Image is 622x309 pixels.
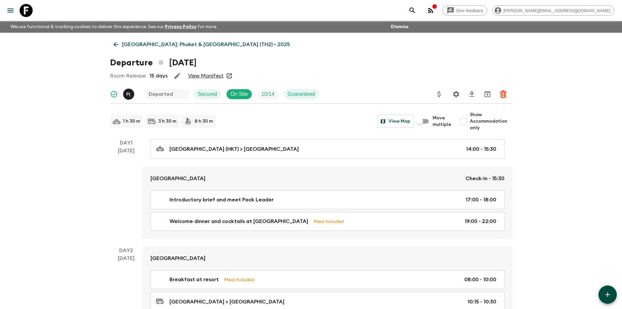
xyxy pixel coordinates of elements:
p: Introductory brief and meet Pack Leader [169,196,274,204]
button: Delete [497,88,510,101]
p: Meal Included [313,218,344,225]
p: [GEOGRAPHIC_DATA] > [GEOGRAPHIC_DATA] [169,298,284,306]
a: [GEOGRAPHIC_DATA]Check-in - 15:30 [143,167,512,190]
button: menu [4,4,17,17]
p: [GEOGRAPHIC_DATA]: Phuket & [GEOGRAPHIC_DATA] (TH2) • 2025 [122,41,290,48]
div: Secured [194,89,221,99]
div: [DATE] [118,147,135,239]
a: [GEOGRAPHIC_DATA]: Phuket & [GEOGRAPHIC_DATA] (TH2) • 2025 [110,38,294,51]
p: [GEOGRAPHIC_DATA] [151,175,205,182]
span: Move multiple [433,115,452,128]
p: 08:00 - 10:00 [464,276,496,283]
p: Day 2 [110,247,143,254]
a: Privacy Policy [165,25,197,29]
p: Secured [198,90,217,98]
p: [GEOGRAPHIC_DATA] [151,254,205,262]
p: 10 / 14 [261,90,274,98]
p: On Site [231,90,248,98]
p: 3 h 30 m [158,118,176,125]
h1: Departure [DATE] [110,56,197,69]
a: Introductory brief and meet Pack Leader17:00 - 18:00 [151,190,504,209]
a: View Manifest [188,73,224,79]
button: Archive (Completed, Cancelled or Unsynced Departures only) [481,88,494,101]
div: Trip Fill [257,89,278,99]
p: 1 h 30 m [123,118,140,125]
p: Guaranteed [288,90,315,98]
p: Breakfast at resort [169,276,219,283]
p: 17:00 - 18:00 [466,196,496,204]
a: Welcome dinner and cocktails at [GEOGRAPHIC_DATA]Meal Included19:00 - 22:00 [151,212,504,231]
button: Settings [450,88,463,101]
a: Breakfast at resortMeal Included08:00 - 10:00 [151,270,504,289]
button: search adventures [406,4,419,17]
p: 8 h 30 m [195,118,213,125]
button: Update Price, Early Bird Discount and Costs [433,88,446,101]
p: Departed [149,90,173,98]
a: Give feedback [442,5,487,16]
button: Dismiss [389,22,410,31]
p: 15 days [150,72,167,80]
p: Meal Included [224,276,254,283]
span: [PERSON_NAME][EMAIL_ADDRESS][DOMAIN_NAME] [500,8,614,13]
p: Room Release: [110,72,146,80]
button: View Map [377,115,414,128]
div: On Site [226,89,252,99]
span: Give feedback [453,8,487,13]
span: Pooky (Thanaphan) Kerdyoo [123,91,136,96]
button: Download CSV [465,88,478,101]
svg: Synced Successfully [110,90,118,98]
p: We use functional & tracking cookies to deliver this experience. See our for more. [8,21,220,33]
p: [GEOGRAPHIC_DATA] (HKT) > [GEOGRAPHIC_DATA] [169,145,299,153]
p: Day 1 [110,139,143,147]
p: 14:00 - 15:30 [466,145,496,153]
p: Welcome dinner and cocktails at [GEOGRAPHIC_DATA] [169,217,308,225]
p: 10:15 - 10:30 [468,298,496,306]
p: Check-in - 15:30 [466,175,504,182]
span: Show Accommodation only [470,112,512,131]
a: [GEOGRAPHIC_DATA] [143,247,512,270]
div: [PERSON_NAME][EMAIL_ADDRESS][DOMAIN_NAME] [492,5,614,16]
p: 19:00 - 22:00 [465,217,496,225]
a: [GEOGRAPHIC_DATA] (HKT) > [GEOGRAPHIC_DATA]14:00 - 15:30 [151,139,504,159]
